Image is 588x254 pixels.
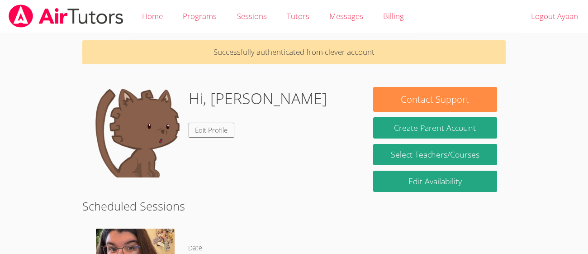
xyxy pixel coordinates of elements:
[8,5,124,28] img: airtutors_banner-c4298cdbf04f3fff15de1276eac7730deb9818008684d7c2e4769d2f7ddbe033.png
[82,40,506,64] p: Successfully authenticated from clever account
[189,123,235,138] a: Edit Profile
[91,87,181,177] img: default.png
[373,87,498,112] button: Contact Support
[188,243,202,254] dt: Date
[189,87,327,110] h1: Hi, [PERSON_NAME]
[373,117,498,139] button: Create Parent Account
[329,11,363,21] span: Messages
[82,197,506,215] h2: Scheduled Sessions
[373,171,498,192] a: Edit Availability
[373,144,498,165] a: Select Teachers/Courses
